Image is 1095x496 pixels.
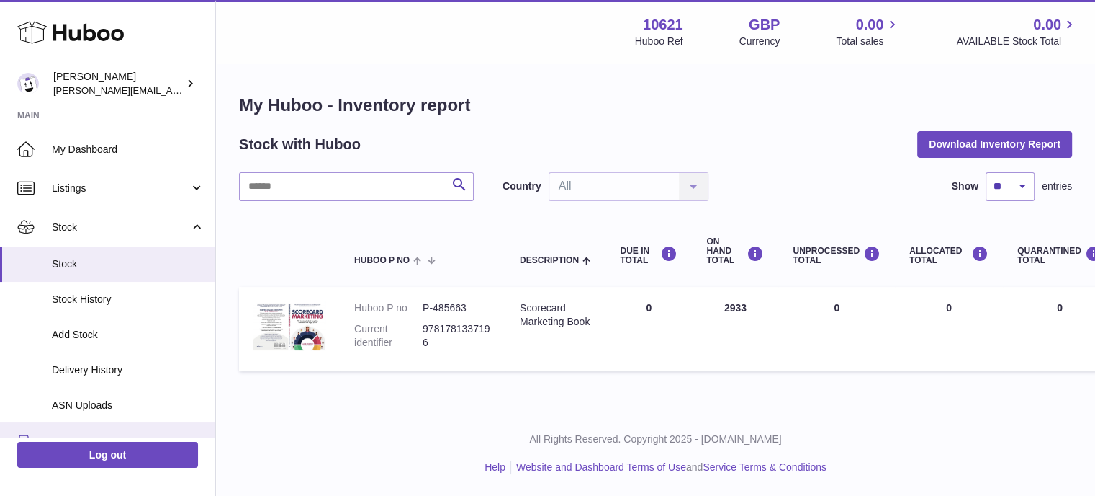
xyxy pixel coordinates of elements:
[52,328,204,342] span: Add Stock
[520,256,579,265] span: Description
[836,15,900,48] a: 0.00 Total sales
[53,84,289,96] span: [PERSON_NAME][EMAIL_ADDRESS][DOMAIN_NAME]
[1033,15,1061,35] span: 0.00
[239,94,1072,117] h1: My Huboo - Inventory report
[239,135,361,154] h2: Stock with Huboo
[793,246,880,265] div: UNPROCESSED Total
[635,35,683,48] div: Huboo Ref
[52,143,204,156] span: My Dashboard
[511,461,826,474] li: and
[917,131,1072,157] button: Download Inventory Report
[52,182,189,195] span: Listings
[620,246,677,265] div: DUE IN TOTAL
[516,461,686,473] a: Website and Dashboard Terms of Use
[423,301,491,315] dd: P-485663
[909,246,988,265] div: ALLOCATED Total
[706,237,764,266] div: ON HAND Total
[1042,180,1072,193] span: entries
[354,322,423,350] dt: Current identifier
[778,287,895,371] td: 0
[952,180,978,193] label: Show
[856,15,884,35] span: 0.00
[895,287,1003,371] td: 0
[643,15,683,35] strong: 10621
[53,70,183,97] div: [PERSON_NAME]
[485,461,505,473] a: Help
[423,322,491,350] dd: 9781781337196
[253,301,325,350] img: product image
[52,399,204,412] span: ASN Uploads
[692,287,778,371] td: 2933
[17,73,39,94] img: steven@scoreapp.com
[354,256,410,265] span: Huboo P no
[605,287,692,371] td: 0
[749,15,780,35] strong: GBP
[956,15,1078,48] a: 0.00 AVAILABLE Stock Total
[520,301,591,329] div: Scorecard Marketing Book
[354,301,423,315] dt: Huboo P no
[956,35,1078,48] span: AVAILABLE Stock Total
[52,257,204,271] span: Stock
[836,35,900,48] span: Total sales
[52,435,189,449] span: Sales
[227,433,1083,446] p: All Rights Reserved. Copyright 2025 - [DOMAIN_NAME]
[52,363,204,377] span: Delivery History
[52,293,204,306] span: Stock History
[52,221,189,234] span: Stock
[17,442,198,468] a: Log out
[503,180,541,193] label: Country
[739,35,780,48] div: Currency
[1057,302,1063,314] span: 0
[703,461,826,473] a: Service Terms & Conditions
